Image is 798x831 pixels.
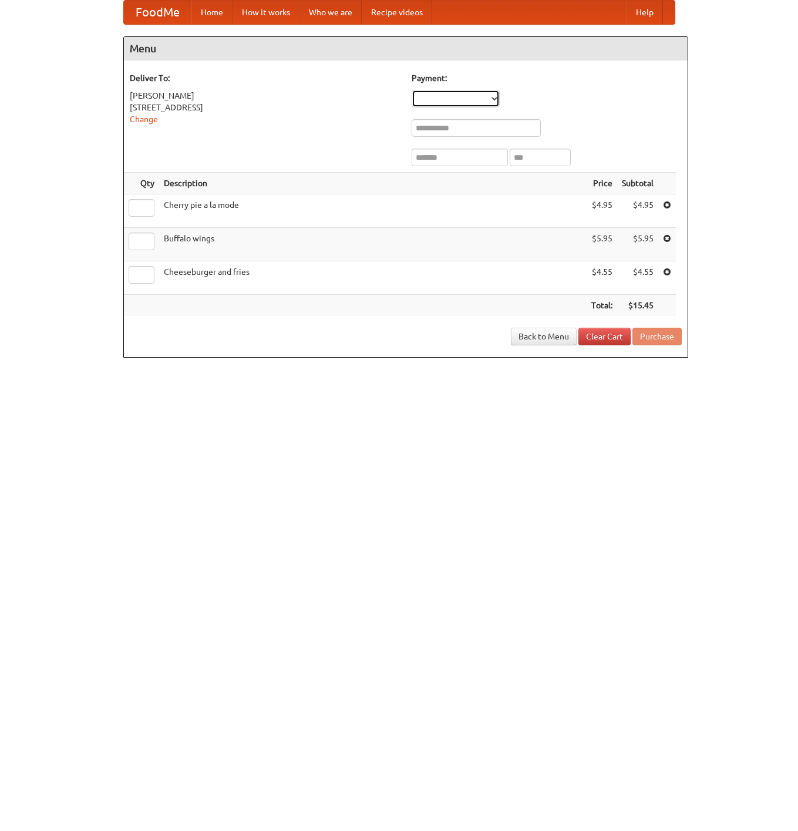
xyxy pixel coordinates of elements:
[124,37,688,60] h4: Menu
[587,228,617,261] td: $5.95
[159,261,587,295] td: Cheeseburger and fries
[159,173,587,194] th: Description
[124,173,159,194] th: Qty
[587,194,617,228] td: $4.95
[299,1,362,24] a: Who we are
[159,194,587,228] td: Cherry pie a la mode
[627,1,663,24] a: Help
[191,1,233,24] a: Home
[617,295,658,317] th: $15.45
[130,72,400,84] h5: Deliver To:
[587,295,617,317] th: Total:
[233,1,299,24] a: How it works
[587,173,617,194] th: Price
[130,90,400,102] div: [PERSON_NAME]
[124,1,191,24] a: FoodMe
[578,328,631,345] a: Clear Cart
[130,102,400,113] div: [STREET_ADDRESS]
[617,261,658,295] td: $4.55
[362,1,432,24] a: Recipe videos
[617,173,658,194] th: Subtotal
[587,261,617,295] td: $4.55
[617,228,658,261] td: $5.95
[159,228,587,261] td: Buffalo wings
[412,72,682,84] h5: Payment:
[632,328,682,345] button: Purchase
[617,194,658,228] td: $4.95
[511,328,577,345] a: Back to Menu
[130,115,158,124] a: Change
